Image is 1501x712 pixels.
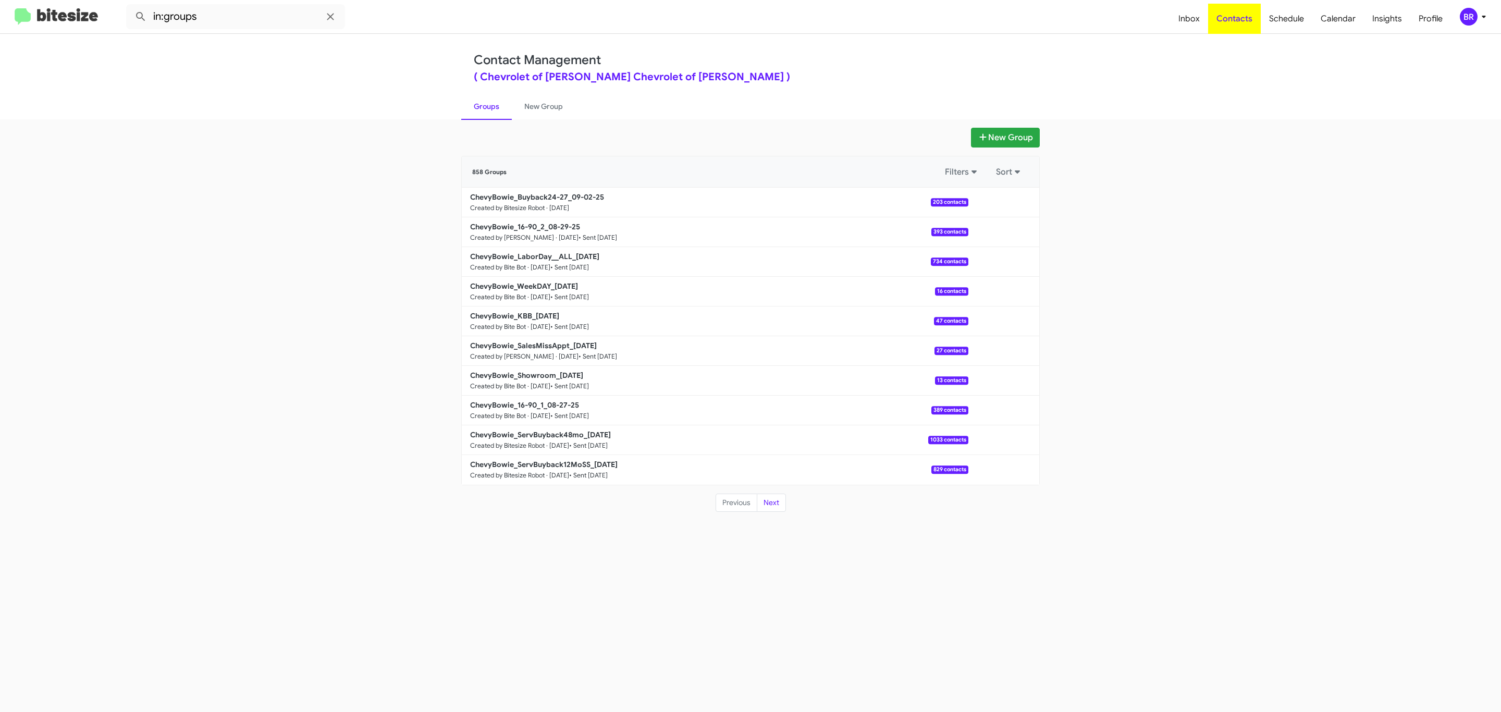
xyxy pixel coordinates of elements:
a: New Group [512,93,575,120]
span: 16 contacts [935,287,968,296]
span: 47 contacts [934,317,968,325]
span: 393 contacts [931,228,968,236]
b: ChevyBowie_ServBuyback12MoSS_[DATE] [470,460,618,469]
a: Contacts [1208,4,1261,34]
small: • Sent [DATE] [569,471,608,480]
small: • Sent [DATE] [550,323,589,331]
span: 1033 contacts [928,436,968,444]
small: • Sent [DATE] [550,412,589,420]
a: ChevyBowie_KBB_[DATE]Created by Bite Bot · [DATE]• Sent [DATE]47 contacts [462,306,968,336]
span: 829 contacts [931,465,968,474]
span: 734 contacts [931,257,968,266]
small: Created by Bite Bot · [DATE] [470,412,550,420]
a: ChevyBowie_SalesMissAppt_[DATE]Created by [PERSON_NAME] · [DATE]• Sent [DATE]27 contacts [462,336,968,366]
span: 13 contacts [935,376,968,385]
small: • Sent [DATE] [579,352,617,361]
input: Search [126,4,345,29]
a: Groups [461,93,512,120]
b: ChevyBowie_KBB_[DATE] [470,311,559,321]
b: ChevyBowie_16-90_1_08-27-25 [470,400,579,410]
a: Calendar [1312,4,1364,34]
b: ChevyBowie_Buyback24-27_09-02-25 [470,192,604,202]
small: Created by Bite Bot · [DATE] [470,293,550,301]
button: Filters [939,163,986,181]
small: Created by Bite Bot · [DATE] [470,382,550,390]
a: Insights [1364,4,1410,34]
span: 858 Groups [472,168,507,176]
button: New Group [971,128,1040,148]
small: Created by [PERSON_NAME] · [DATE] [470,234,579,242]
small: Created by [PERSON_NAME] · [DATE] [470,352,579,361]
small: • Sent [DATE] [550,293,589,301]
a: Profile [1410,4,1451,34]
small: Created by Bitesize Robot · [DATE] [470,471,569,480]
a: ChevyBowie_LaborDay__ALL_[DATE]Created by Bite Bot · [DATE]• Sent [DATE]734 contacts [462,247,968,277]
a: Schedule [1261,4,1312,34]
a: Contact Management [474,52,601,68]
small: Created by Bitesize Robot · [DATE] [470,441,569,450]
button: Sort [990,163,1029,181]
a: ChevyBowie_16-90_1_08-27-25Created by Bite Bot · [DATE]• Sent [DATE]389 contacts [462,396,968,425]
small: • Sent [DATE] [569,441,608,450]
small: Created by Bitesize Robot · [DATE] [470,204,569,212]
a: ChevyBowie_ServBuyback48mo_[DATE]Created by Bitesize Robot · [DATE]• Sent [DATE]1033 contacts [462,425,968,455]
b: ChevyBowie_ServBuyback48mo_[DATE] [470,430,611,439]
a: Inbox [1170,4,1208,34]
small: • Sent [DATE] [550,382,589,390]
b: ChevyBowie_LaborDay__ALL_[DATE] [470,252,599,261]
a: ChevyBowie_ServBuyback12MoSS_[DATE]Created by Bitesize Robot · [DATE]• Sent [DATE]829 contacts [462,455,968,485]
a: ChevyBowie_WeekDAY_[DATE]Created by Bite Bot · [DATE]• Sent [DATE]16 contacts [462,277,968,306]
span: 27 contacts [934,347,968,355]
a: ChevyBowie_Showroom_[DATE]Created by Bite Bot · [DATE]• Sent [DATE]13 contacts [462,366,968,396]
div: BR [1460,8,1478,26]
b: ChevyBowie_16-90_2_08-29-25 [470,222,580,231]
button: Next [757,494,786,512]
b: ChevyBowie_Showroom_[DATE] [470,371,583,380]
small: Created by Bite Bot · [DATE] [470,263,550,272]
small: Created by Bite Bot · [DATE] [470,323,550,331]
span: 203 contacts [931,198,968,206]
a: ChevyBowie_16-90_2_08-29-25Created by [PERSON_NAME] · [DATE]• Sent [DATE]393 contacts [462,217,968,247]
small: • Sent [DATE] [550,263,589,272]
b: ChevyBowie_SalesMissAppt_[DATE] [470,341,597,350]
b: ChevyBowie_WeekDAY_[DATE] [470,281,578,291]
small: • Sent [DATE] [579,234,617,242]
div: ( Chevrolet of [PERSON_NAME] Chevrolet of [PERSON_NAME] ) [474,72,1027,82]
span: 389 contacts [931,406,968,414]
button: BR [1451,8,1490,26]
a: ChevyBowie_Buyback24-27_09-02-25Created by Bitesize Robot · [DATE]203 contacts [462,188,968,217]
